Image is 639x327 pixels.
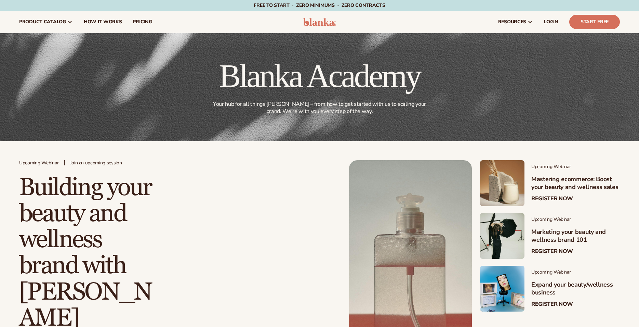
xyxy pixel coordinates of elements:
[209,60,430,92] h1: Blanka Academy
[531,196,573,202] a: Register Now
[84,19,122,25] span: How It Works
[531,228,620,244] h3: Marketing your beauty and wellness brand 101
[127,11,157,33] a: pricing
[531,281,620,297] h3: Expand your beauty/wellness business
[531,217,620,223] span: Upcoming Webinar
[538,11,564,33] a: LOGIN
[14,11,78,33] a: product catalog
[531,164,620,170] span: Upcoming Webinar
[70,160,122,166] span: Join an upcoming session
[78,11,128,33] a: How It Works
[254,2,385,9] span: Free to start · ZERO minimums · ZERO contracts
[544,19,558,25] span: LOGIN
[531,269,620,275] span: Upcoming Webinar
[19,160,59,166] span: Upcoming Webinar
[569,15,620,29] a: Start Free
[498,19,526,25] span: resources
[303,18,336,26] img: logo
[531,175,620,191] h3: Mastering ecommerce: Boost your beauty and wellness sales
[19,19,66,25] span: product catalog
[531,301,573,307] a: Register Now
[531,248,573,255] a: Register Now
[211,101,429,115] p: Your hub for all things [PERSON_NAME] – from how to get started with us to scaling your brand. We...
[133,19,152,25] span: pricing
[493,11,538,33] a: resources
